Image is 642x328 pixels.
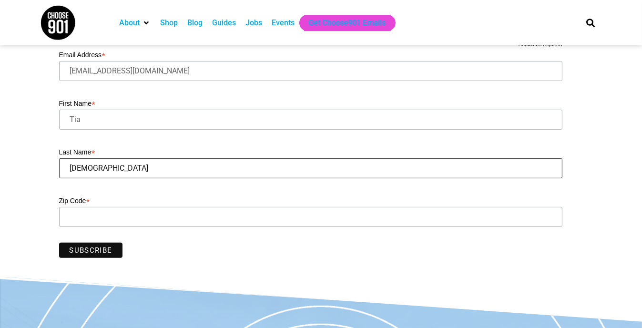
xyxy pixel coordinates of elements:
[59,97,562,108] label: First Name
[59,145,562,157] label: Last Name
[114,15,570,31] nav: Main nav
[272,17,295,29] a: Events
[114,15,155,31] div: About
[583,15,599,31] div: Search
[119,17,140,29] a: About
[212,17,236,29] a: Guides
[59,194,562,205] label: Zip Code
[245,17,262,29] a: Jobs
[309,17,386,29] a: Get Choose901 Emails
[59,243,123,258] input: Subscribe
[160,17,178,29] a: Shop
[59,48,562,60] label: Email Address
[187,17,203,29] a: Blog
